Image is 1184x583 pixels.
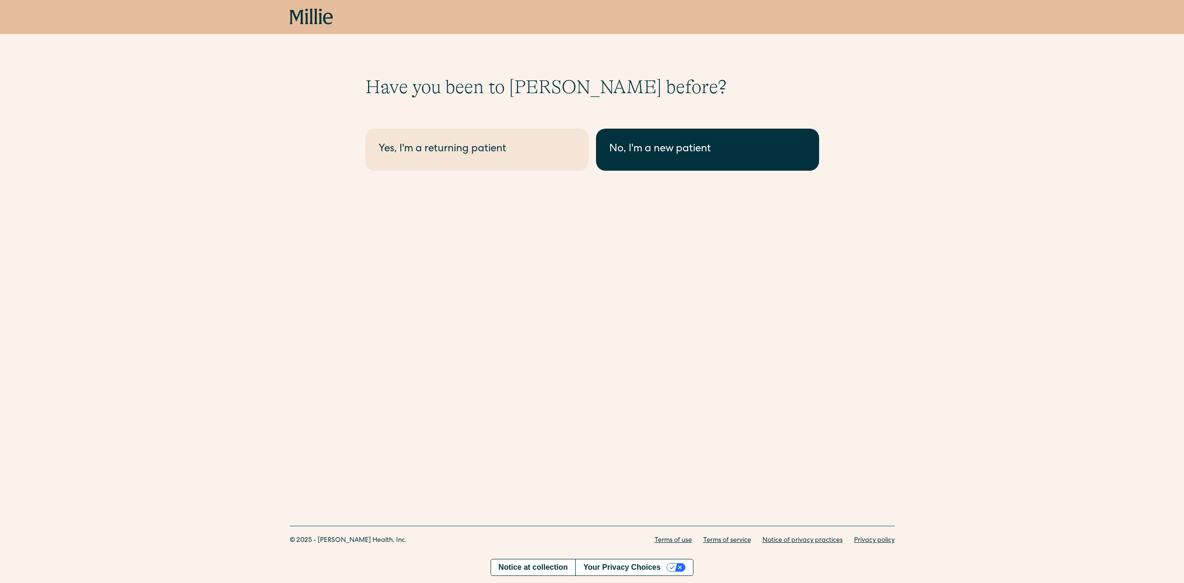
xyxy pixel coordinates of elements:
a: Yes, I'm a returning patient [365,129,588,171]
button: Your Privacy Choices [575,559,693,575]
a: No, I'm a new patient [596,129,819,171]
div: Yes, I'm a returning patient [379,142,575,157]
a: Notice at collection [491,559,576,575]
h1: Have you been to [PERSON_NAME] before? [365,76,819,98]
div: No, I'm a new patient [609,142,806,157]
a: Terms of use [655,536,692,546]
a: Notice of privacy practices [762,536,843,546]
div: © 2025 - [PERSON_NAME] Health, Inc. [290,536,407,546]
a: Privacy policy [854,536,895,546]
a: Terms of service [703,536,751,546]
